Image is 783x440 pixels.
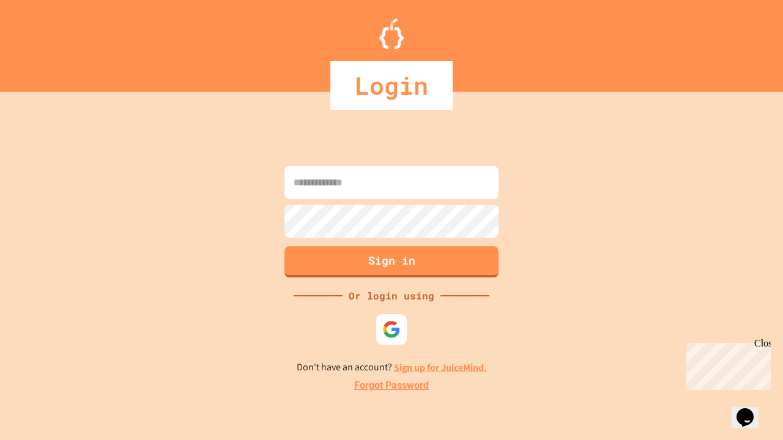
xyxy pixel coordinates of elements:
div: Chat with us now!Close [5,5,84,78]
iframe: chat widget [681,338,771,390]
img: Logo.svg [379,18,404,49]
a: Sign up for JuiceMind. [394,361,487,374]
a: Forgot Password [354,378,429,393]
iframe: chat widget [732,391,771,428]
div: Login [330,61,453,110]
p: Don't have an account? [297,360,487,375]
div: Or login using [343,288,440,303]
button: Sign in [284,246,499,277]
img: google-icon.svg [382,320,401,339]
